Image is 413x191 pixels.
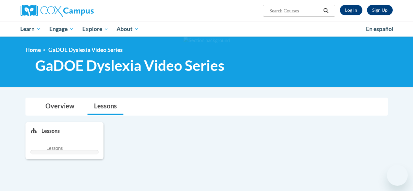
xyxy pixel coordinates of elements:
a: Overview [39,98,81,115]
a: Home [25,46,41,53]
span: About [117,25,139,33]
a: About [112,22,143,37]
span: Learn [20,25,41,33]
span: En español [366,25,393,32]
span: GaDOE Dyslexia Video Series [35,57,224,74]
p: Lessons [41,127,60,135]
a: Cox Campus [21,5,138,17]
a: Explore [78,22,113,37]
a: Learn [16,22,45,37]
iframe: Button to launch messaging window [387,165,408,186]
input: Search Courses [269,7,321,15]
a: Register [367,5,393,15]
span: GaDOE Dyslexia Video Series [48,46,123,53]
button: Search [321,7,331,15]
img: Section background [183,37,230,44]
span: Explore [82,25,108,33]
a: Engage [45,22,78,37]
a: Lessons [87,98,123,115]
img: Cox Campus [21,5,94,17]
a: Log In [340,5,362,15]
span: Lessons [46,145,63,152]
a: En español [362,22,398,36]
span: Engage [49,25,74,33]
div: Main menu [16,22,398,37]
